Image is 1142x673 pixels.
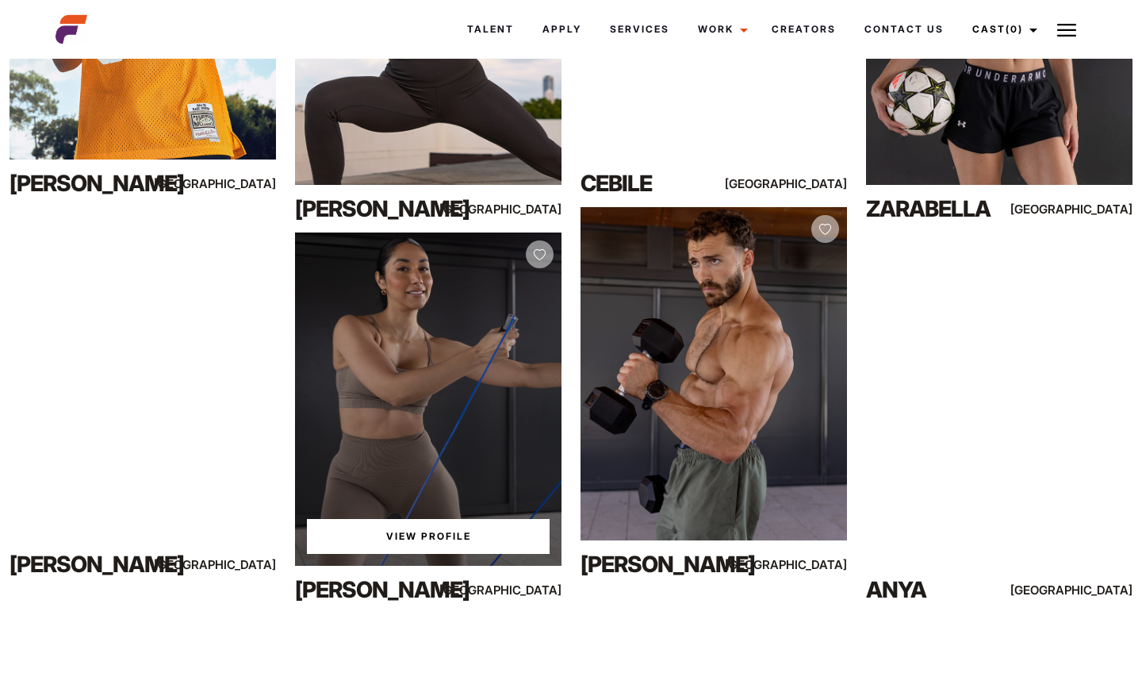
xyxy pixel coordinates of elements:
[196,555,276,575] div: [GEOGRAPHIC_DATA]
[196,174,276,194] div: [GEOGRAPHIC_DATA]
[307,519,550,554] a: View Suzan Na'sProfile
[581,167,741,199] div: Cebile
[850,8,958,51] a: Contact Us
[528,8,596,51] a: Apply
[481,580,561,600] div: [GEOGRAPHIC_DATA]
[1057,21,1076,40] img: Burger icon
[866,193,1026,225] div: Zarabella
[1052,199,1132,219] div: [GEOGRAPHIC_DATA]
[295,574,455,606] div: [PERSON_NAME]
[581,548,741,580] div: [PERSON_NAME]
[10,548,170,580] div: [PERSON_NAME]
[767,174,847,194] div: [GEOGRAPHIC_DATA]
[767,555,847,575] div: [GEOGRAPHIC_DATA]
[596,8,684,51] a: Services
[958,8,1047,51] a: Cast(0)
[10,167,170,199] div: [PERSON_NAME]
[684,8,757,51] a: Work
[481,199,561,219] div: [GEOGRAPHIC_DATA]
[866,574,1026,606] div: Anya
[1006,23,1023,35] span: (0)
[453,8,528,51] a: Talent
[757,8,850,51] a: Creators
[56,13,87,45] img: cropped-aefm-brand-fav-22-square.png
[1052,580,1132,600] div: [GEOGRAPHIC_DATA]
[295,193,455,225] div: [PERSON_NAME]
